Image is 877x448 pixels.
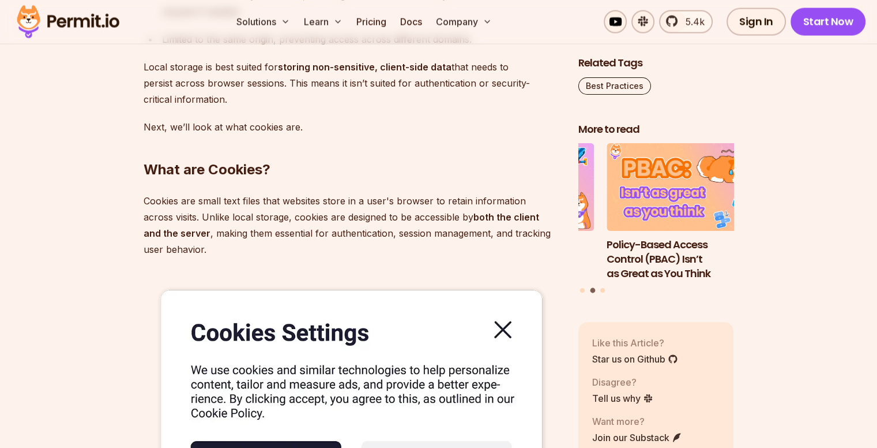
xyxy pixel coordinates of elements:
[144,119,560,135] p: Next, we’ll look at what cookies are.
[278,61,451,73] strong: storing non-sensitive, client-side data
[590,288,595,293] button: Go to slide 2
[600,288,605,292] button: Go to slide 3
[439,237,594,280] h3: How to Use JWTs for Authorization: Best Practices and Common Mistakes
[791,8,866,36] a: Start Now
[396,10,427,33] a: Docs
[439,143,594,281] li: 1 of 3
[144,59,560,107] p: Local storage is best suited for that needs to persist across browser sessions. This means it isn...
[607,143,762,231] img: Policy-Based Access Control (PBAC) Isn’t as Great as You Think
[299,10,347,33] button: Learn
[12,2,125,42] img: Permit logo
[592,352,678,365] a: Star us on Github
[580,288,585,292] button: Go to slide 1
[144,114,560,179] h2: What are Cookies?
[659,10,713,33] a: 5.4k
[144,193,560,257] p: Cookies are small text files that websites store in a user's browser to retain information across...
[592,335,678,349] p: Like this Article?
[727,8,786,36] a: Sign In
[431,10,496,33] button: Company
[592,430,682,444] a: Join our Substack
[607,143,762,281] li: 2 of 3
[578,77,651,94] a: Best Practices
[607,237,762,280] h3: Policy-Based Access Control (PBAC) Isn’t as Great as You Think
[578,122,734,136] h2: More to read
[232,10,295,33] button: Solutions
[592,414,682,428] p: Want more?
[578,143,734,294] div: Posts
[592,375,653,389] p: Disagree?
[439,143,594,281] a: How to Use JWTs for Authorization: Best Practices and Common MistakesHow to Use JWTs for Authoriz...
[592,391,653,405] a: Tell us why
[679,15,705,29] span: 5.4k
[578,55,734,70] h2: Related Tags
[352,10,391,33] a: Pricing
